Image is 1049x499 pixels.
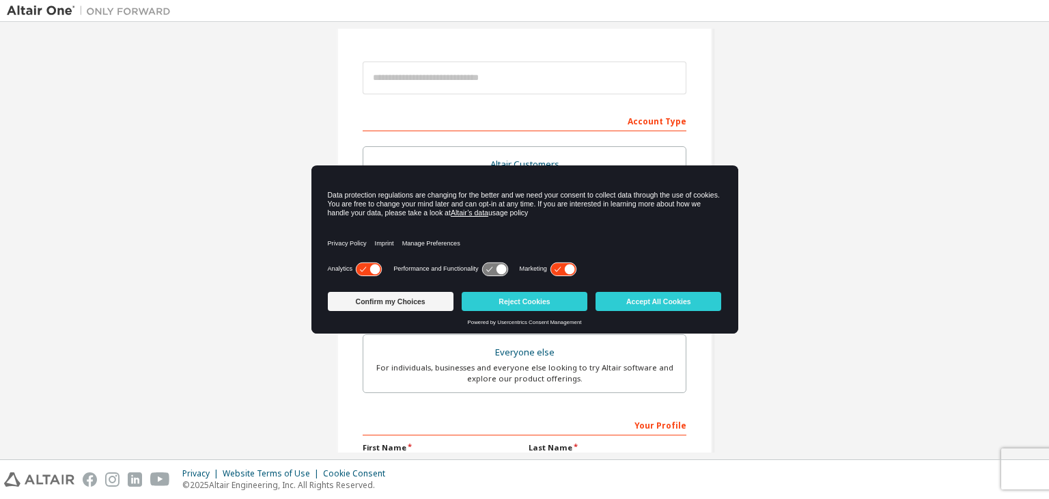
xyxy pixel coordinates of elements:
div: Privacy [182,468,223,479]
div: For individuals, businesses and everyone else looking to try Altair software and explore our prod... [372,362,677,384]
div: Website Terms of Use [223,468,323,479]
label: First Name [363,442,520,453]
div: Cookie Consent [323,468,393,479]
div: Account Type [363,109,686,131]
img: Altair One [7,4,178,18]
div: Your Profile [363,414,686,435]
img: facebook.svg [83,472,97,487]
div: Everyone else [372,343,677,362]
img: instagram.svg [105,472,120,487]
label: Last Name [529,442,686,453]
img: linkedin.svg [128,472,142,487]
p: © 2025 Altair Engineering, Inc. All Rights Reserved. [182,479,393,491]
img: altair_logo.svg [4,472,74,487]
div: Altair Customers [372,155,677,174]
img: youtube.svg [150,472,170,487]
